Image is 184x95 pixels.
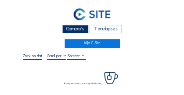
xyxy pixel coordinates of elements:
[65,39,120,48] a: Mijn C-Site
[74,8,110,21] img: C-SITE Logo
[62,25,89,33] div: Camera's
[90,25,122,33] div: Timelapses
[23,53,42,58] input: Zoek op datum 󰅀
[23,7,161,23] a: C-SITE Logo
[64,82,102,85] span: Bezig met laden, even geduld aub...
